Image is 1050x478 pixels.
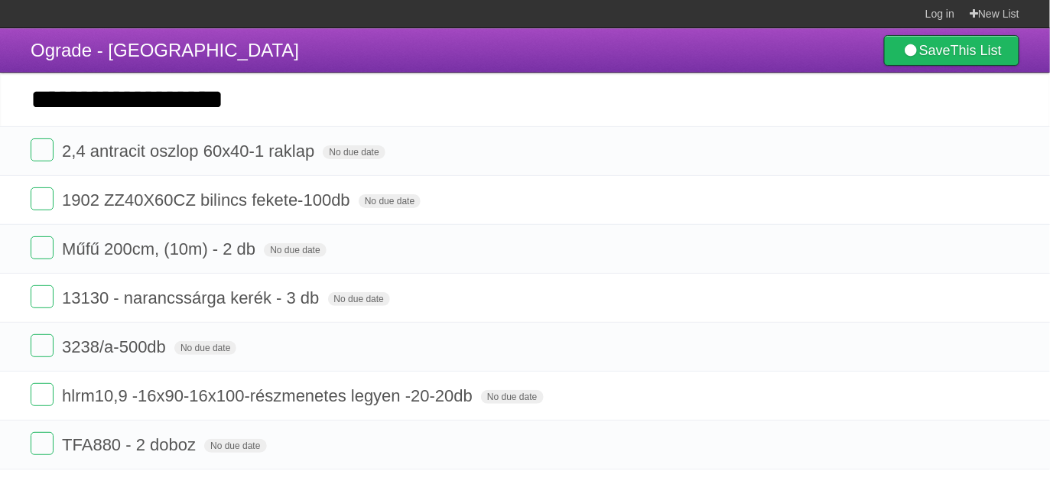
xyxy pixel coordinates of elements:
[62,141,318,161] span: 2,4 antracit oszlop 60x40-1 raklap
[31,187,54,210] label: Done
[31,334,54,357] label: Done
[323,145,385,159] span: No due date
[62,239,259,259] span: Műfű 200cm, (10m) - 2 db
[328,292,390,306] span: No due date
[31,40,299,60] span: Ograde - [GEOGRAPHIC_DATA]
[31,285,54,308] label: Done
[62,288,323,307] span: 13130 - narancssárga kerék - 3 db
[951,43,1002,58] b: This List
[204,439,266,453] span: No due date
[359,194,421,208] span: No due date
[31,383,54,406] label: Done
[174,341,236,355] span: No due date
[31,138,54,161] label: Done
[264,243,326,257] span: No due date
[884,35,1019,66] a: SaveThis List
[31,236,54,259] label: Done
[481,390,543,404] span: No due date
[62,190,354,210] span: 1902 ZZ40X60CZ bilincs fekete-100db
[62,337,170,356] span: 3238/a-500db
[31,432,54,455] label: Done
[62,386,476,405] span: hlrm10,9 -16x90-16x100-részmenetes legyen -20-20db
[62,435,200,454] span: TFA880 - 2 doboz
